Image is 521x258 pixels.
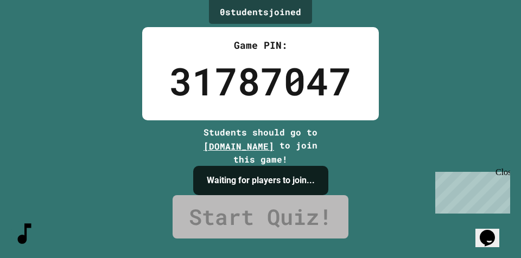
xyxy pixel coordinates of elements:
iframe: chat widget [475,215,510,247]
div: Students should go to to join this game! [193,126,328,166]
iframe: chat widget [431,167,510,214]
h4: Waiting for players to join... [207,174,315,187]
span: [DOMAIN_NAME] [204,140,274,152]
div: 31787047 [169,53,352,109]
div: Game PIN: [169,38,352,53]
div: Chat with us now!Close [4,4,75,69]
a: Start Quiz! [173,195,348,238]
